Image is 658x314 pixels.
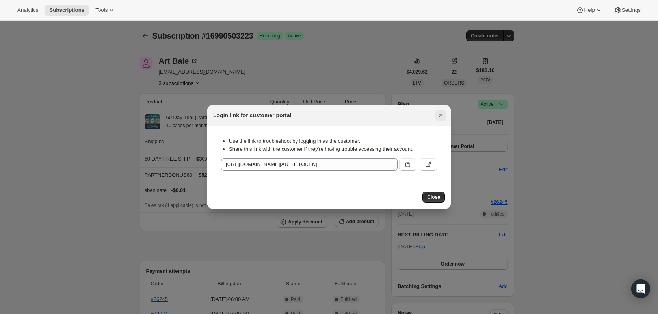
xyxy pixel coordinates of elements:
button: Tools [91,5,120,16]
button: Help [571,5,607,16]
button: Analytics [13,5,43,16]
button: Close [435,110,446,121]
button: Close [422,192,445,203]
span: Analytics [17,7,38,13]
span: Tools [95,7,108,13]
button: Settings [609,5,645,16]
li: Use the link to troubleshoot by logging in as the customer. [229,137,437,145]
div: Open Intercom Messenger [631,279,650,298]
span: Close [427,194,440,200]
span: Help [584,7,595,13]
h2: Login link for customer portal [213,111,291,119]
span: Settings [622,7,641,13]
button: Subscriptions [45,5,89,16]
span: Subscriptions [49,7,84,13]
li: Share this link with the customer if they’re having trouble accessing their account. [229,145,437,153]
